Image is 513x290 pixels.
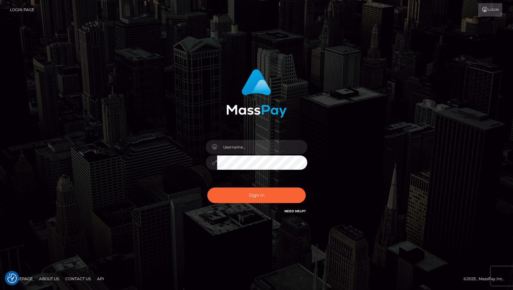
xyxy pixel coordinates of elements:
[207,188,306,203] button: Sign in
[463,275,508,282] div: © 2025 , MassPay Inc.
[217,140,307,154] input: Username...
[63,274,93,284] a: Contact Us
[10,3,34,16] a: Login Page
[7,274,17,283] button: Consent Preferences
[226,69,287,118] img: MassPay Login
[95,274,107,284] a: API
[7,274,35,284] a: Homepage
[284,209,306,213] a: Need Help?
[37,274,62,284] a: About Us
[478,3,502,16] a: Login
[7,274,17,283] img: Revisit consent button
